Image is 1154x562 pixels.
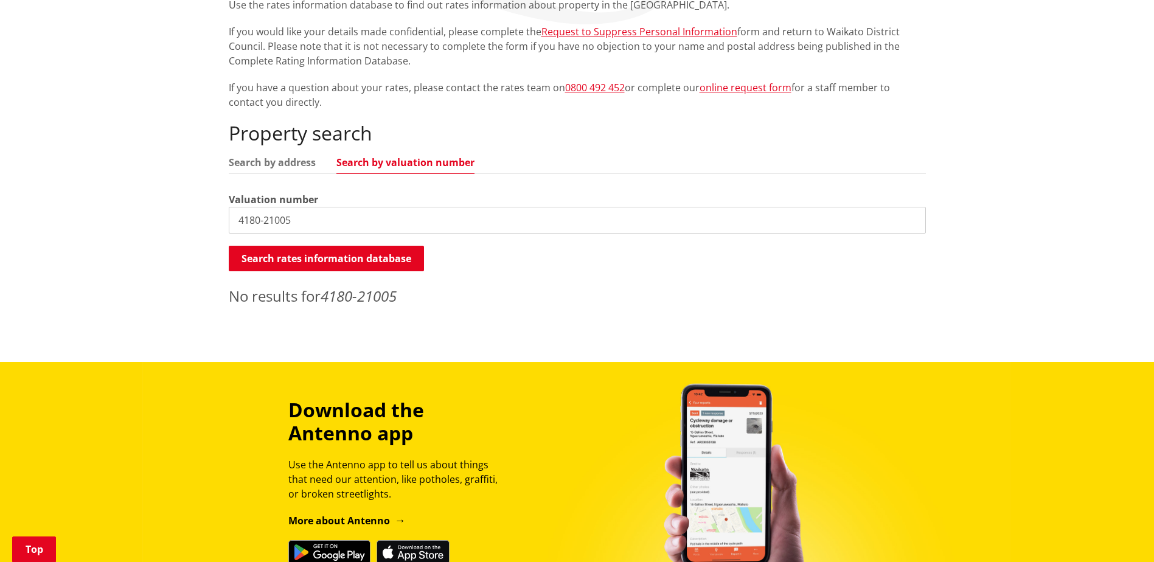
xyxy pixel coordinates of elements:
a: Search by address [229,158,316,167]
p: If you would like your details made confidential, please complete the form and return to Waikato ... [229,24,926,68]
a: Request to Suppress Personal Information [541,25,737,38]
button: Search rates information database [229,246,424,271]
input: e.g. 03920/020.01A [229,207,926,234]
p: No results for [229,285,926,307]
a: Search by valuation number [336,158,474,167]
iframe: Messenger Launcher [1098,511,1142,555]
label: Valuation number [229,192,318,207]
p: If you have a question about your rates, please contact the rates team on or complete our for a s... [229,80,926,109]
h3: Download the Antenno app [288,398,509,445]
em: 4180-21005 [321,286,397,306]
a: Top [12,536,56,562]
h2: Property search [229,122,926,145]
a: More about Antenno [288,514,406,527]
a: online request form [700,81,791,94]
p: Use the Antenno app to tell us about things that need our attention, like potholes, graffiti, or ... [288,457,509,501]
a: 0800 492 452 [565,81,625,94]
